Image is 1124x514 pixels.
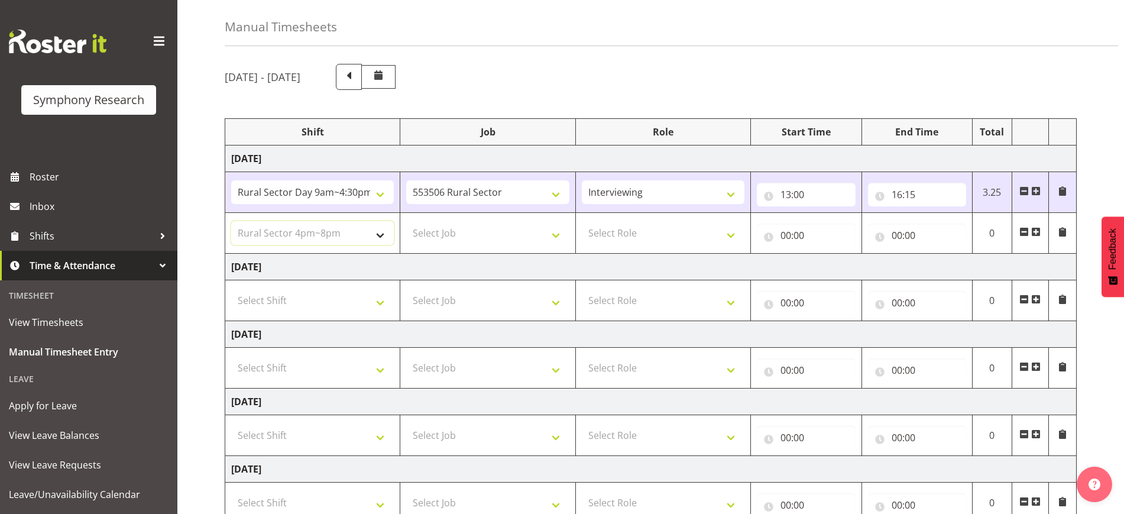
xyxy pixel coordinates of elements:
[757,183,855,206] input: Click to select...
[33,91,144,109] div: Symphony Research
[757,125,855,139] div: Start Time
[9,343,169,361] span: Manual Timesheet Entry
[757,358,855,382] input: Click to select...
[9,397,169,415] span: Apply for Leave
[868,125,966,139] div: End Time
[3,337,174,367] a: Manual Timesheet Entry
[3,421,174,450] a: View Leave Balances
[3,480,174,509] a: Leave/Unavailability Calendar
[757,291,855,315] input: Click to select...
[225,146,1077,172] td: [DATE]
[972,348,1012,389] td: 0
[231,125,394,139] div: Shift
[972,415,1012,456] td: 0
[3,283,174,308] div: Timesheet
[1089,479,1100,490] img: help-xxl-2.png
[3,391,174,421] a: Apply for Leave
[30,168,171,186] span: Roster
[225,456,1077,483] td: [DATE]
[868,224,966,247] input: Click to select...
[9,456,169,474] span: View Leave Requests
[225,321,1077,348] td: [DATE]
[1102,216,1124,297] button: Feedback - Show survey
[757,426,855,450] input: Click to select...
[972,172,1012,213] td: 3.25
[9,30,106,53] img: Rosterit website logo
[868,183,966,206] input: Click to select...
[225,70,300,83] h5: [DATE] - [DATE]
[3,450,174,480] a: View Leave Requests
[225,389,1077,415] td: [DATE]
[3,367,174,391] div: Leave
[979,125,1006,139] div: Total
[225,254,1077,280] td: [DATE]
[757,224,855,247] input: Click to select...
[868,358,966,382] input: Click to select...
[868,426,966,450] input: Click to select...
[582,125,744,139] div: Role
[30,257,154,274] span: Time & Attendance
[9,313,169,331] span: View Timesheets
[1107,228,1118,270] span: Feedback
[9,426,169,444] span: View Leave Balances
[30,198,171,215] span: Inbox
[972,213,1012,254] td: 0
[9,486,169,503] span: Leave/Unavailability Calendar
[868,291,966,315] input: Click to select...
[225,20,337,34] h4: Manual Timesheets
[30,227,154,245] span: Shifts
[3,308,174,337] a: View Timesheets
[972,280,1012,321] td: 0
[406,125,569,139] div: Job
